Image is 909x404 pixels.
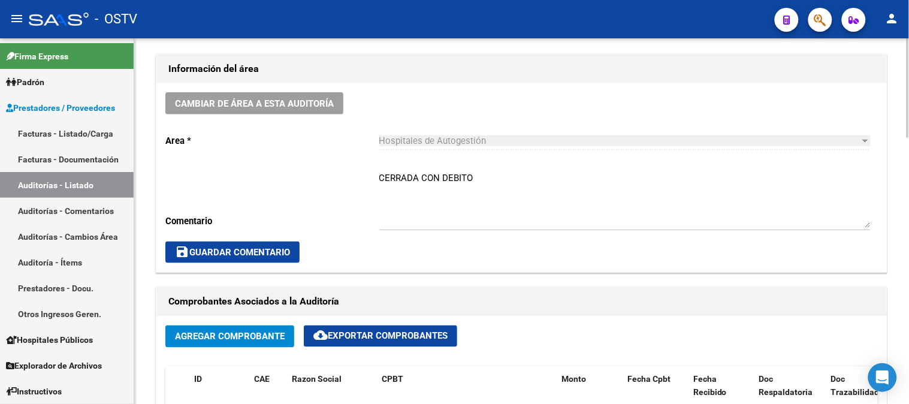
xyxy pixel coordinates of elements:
[627,375,671,384] span: Fecha Cpbt
[6,359,102,372] span: Explorador de Archivos
[175,98,334,109] span: Cambiar de área a esta auditoría
[165,242,300,263] button: Guardar Comentario
[313,331,448,342] span: Exportar Comprobantes
[168,293,875,312] h1: Comprobantes Asociados a la Auditoría
[6,385,62,398] span: Instructivos
[168,59,875,79] h1: Información del área
[175,245,189,259] mat-icon: save
[313,328,328,343] mat-icon: cloud_download
[382,375,403,384] span: CPBT
[6,76,44,89] span: Padrón
[561,375,586,384] span: Monto
[165,92,343,114] button: Cambiar de área a esta auditoría
[759,375,813,398] span: Doc Respaldatoria
[6,333,93,346] span: Hospitales Públicos
[194,375,202,384] span: ID
[379,135,487,146] span: Hospitales de Autogestión
[95,6,137,32] span: - OSTV
[6,101,115,114] span: Prestadores / Proveedores
[254,375,270,384] span: CAE
[175,331,285,342] span: Agregar Comprobante
[165,325,294,348] button: Agregar Comprobante
[885,11,899,26] mat-icon: person
[292,375,342,384] span: Razon Social
[175,247,290,258] span: Guardar Comentario
[165,215,379,228] p: Comentario
[165,134,379,147] p: Area *
[831,375,880,398] span: Doc Trazabilidad
[693,375,727,398] span: Fecha Recibido
[868,363,897,392] div: Open Intercom Messenger
[304,325,457,347] button: Exportar Comprobantes
[10,11,24,26] mat-icon: menu
[6,50,68,63] span: Firma Express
